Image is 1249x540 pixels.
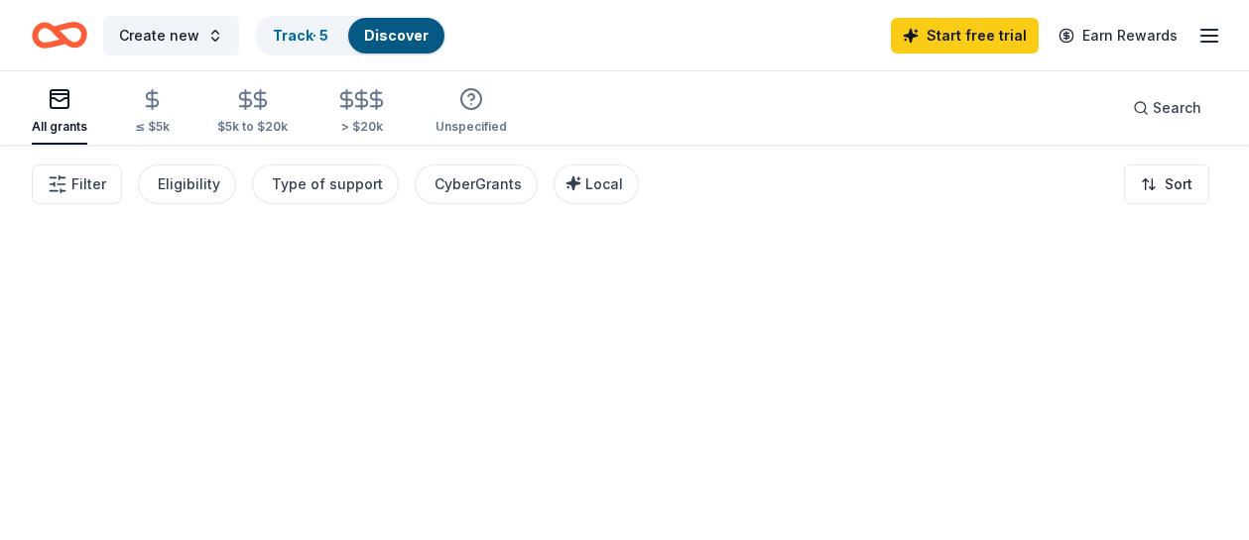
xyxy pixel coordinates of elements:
[135,119,170,135] div: ≤ $5k
[1153,96,1201,120] span: Search
[135,80,170,145] button: ≤ $5k
[554,164,639,204] button: Local
[272,172,383,196] div: Type of support
[335,119,388,135] div: > $20k
[1047,18,1189,54] a: Earn Rewards
[217,119,288,135] div: $5k to $20k
[217,80,288,145] button: $5k to $20k
[32,12,87,58] a: Home
[119,24,199,48] span: Create new
[273,27,328,44] a: Track· 5
[436,79,507,145] button: Unspecified
[32,164,122,204] button: Filter
[1165,172,1192,196] span: Sort
[71,172,106,196] span: Filter
[255,16,446,55] button: Track· 5Discover
[138,164,236,204] button: Eligibility
[585,175,623,192] span: Local
[415,164,538,204] button: CyberGrants
[364,27,429,44] a: Discover
[103,16,239,55] button: Create new
[436,119,507,135] div: Unspecified
[158,172,220,196] div: Eligibility
[1117,88,1217,128] button: Search
[1124,164,1209,204] button: Sort
[335,80,388,145] button: > $20k
[891,18,1039,54] a: Start free trial
[32,79,87,145] button: All grants
[252,164,399,204] button: Type of support
[32,119,87,135] div: All grants
[435,172,522,196] div: CyberGrants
